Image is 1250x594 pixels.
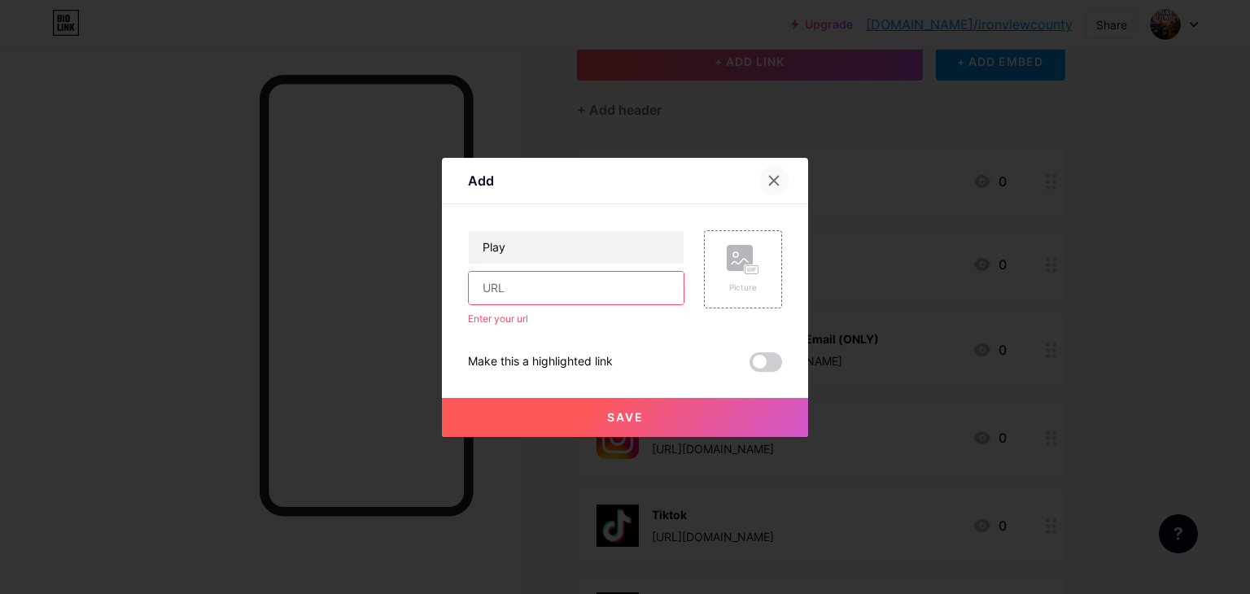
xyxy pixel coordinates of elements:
button: Save [442,398,808,437]
span: Save [607,410,644,424]
div: Make this a highlighted link [468,352,613,372]
div: Add [468,171,494,190]
input: Title [469,231,684,264]
input: URL [469,272,684,304]
div: Enter your url [468,312,684,326]
div: Picture [727,282,759,294]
